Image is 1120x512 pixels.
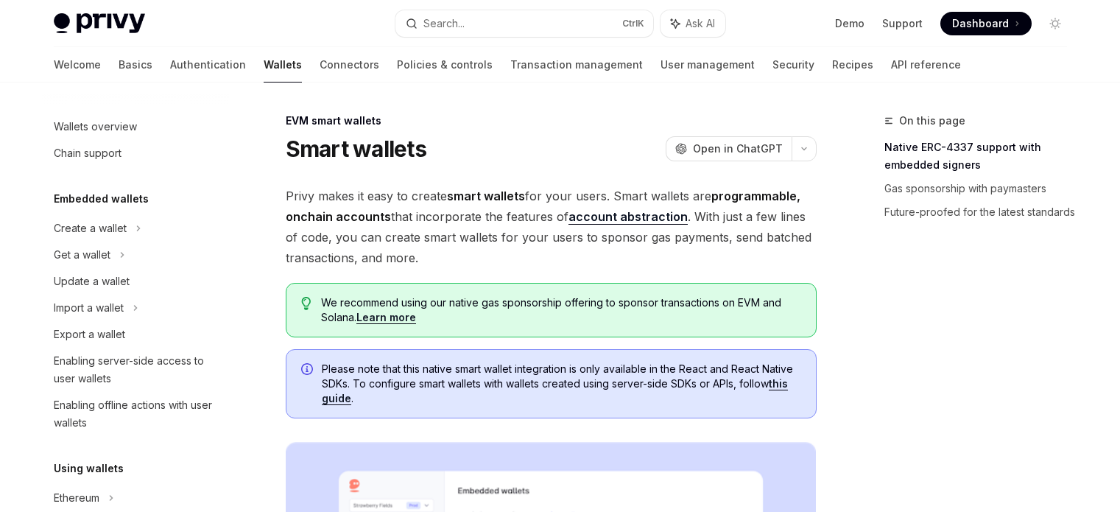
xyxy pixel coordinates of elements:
img: light logo [54,13,145,34]
div: Create a wallet [54,220,127,237]
span: Ctrl K [622,18,644,29]
a: Future-proofed for the latest standards [884,200,1079,224]
span: Dashboard [952,16,1009,31]
a: Transaction management [510,47,643,83]
a: Connectors [320,47,379,83]
a: Native ERC-4337 support with embedded signers [884,136,1079,177]
div: Import a wallet [54,299,124,317]
a: Support [882,16,923,31]
h1: Smart wallets [286,136,426,162]
a: Basics [119,47,152,83]
a: Dashboard [940,12,1032,35]
a: User management [661,47,755,83]
a: Learn more [356,311,416,324]
a: Update a wallet [42,268,230,295]
a: account abstraction [568,209,688,225]
a: Welcome [54,47,101,83]
a: Gas sponsorship with paymasters [884,177,1079,200]
div: Chain support [54,144,121,162]
h5: Using wallets [54,460,124,477]
a: Wallets overview [42,113,230,140]
span: On this page [899,112,965,130]
a: Security [772,47,814,83]
a: Chain support [42,140,230,166]
span: We recommend using our native gas sponsorship offering to sponsor transactions on EVM and Solana. [321,295,800,325]
div: Search... [423,15,465,32]
div: Wallets overview [54,118,137,136]
div: Ethereum [54,489,99,507]
div: Get a wallet [54,246,110,264]
span: Please note that this native smart wallet integration is only available in the React and React Na... [322,362,801,406]
span: Open in ChatGPT [693,141,783,156]
a: Enabling server-side access to user wallets [42,348,230,392]
a: Recipes [832,47,873,83]
span: Privy makes it easy to create for your users. Smart wallets are that incorporate the features of ... [286,186,817,268]
button: Open in ChatGPT [666,136,792,161]
div: EVM smart wallets [286,113,817,128]
a: Wallets [264,47,302,83]
a: Authentication [170,47,246,83]
button: Search...CtrlK [395,10,653,37]
a: Demo [835,16,864,31]
a: Policies & controls [397,47,493,83]
span: Ask AI [686,16,715,31]
div: Enabling server-side access to user wallets [54,352,222,387]
button: Toggle dark mode [1043,12,1067,35]
div: Update a wallet [54,273,130,290]
div: Enabling offline actions with user wallets [54,396,222,432]
a: Export a wallet [42,321,230,348]
h5: Embedded wallets [54,190,149,208]
svg: Info [301,363,316,378]
a: API reference [891,47,961,83]
svg: Tip [301,297,311,310]
strong: smart wallets [447,189,525,203]
button: Ask AI [661,10,725,37]
div: Export a wallet [54,326,125,343]
a: Enabling offline actions with user wallets [42,392,230,436]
